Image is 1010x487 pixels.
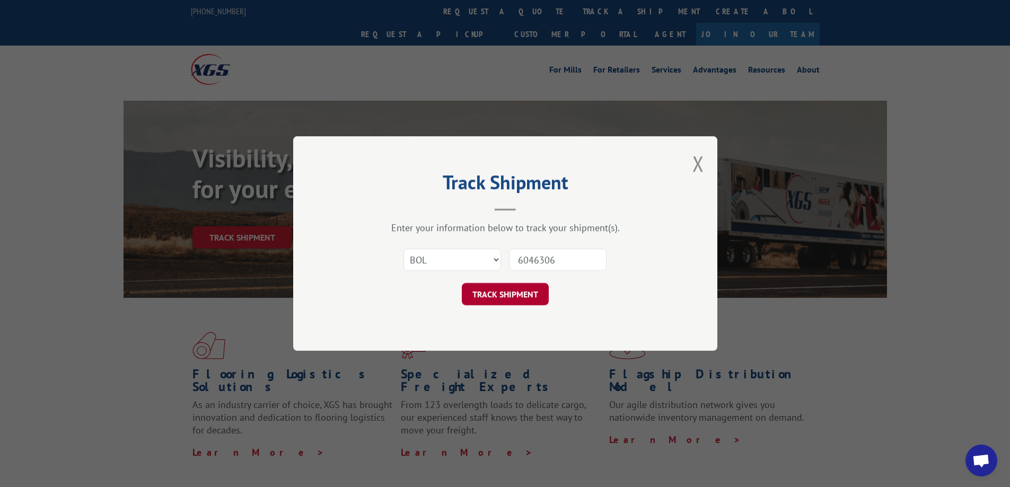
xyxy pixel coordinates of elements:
button: TRACK SHIPMENT [462,283,549,305]
input: Number(s) [509,249,607,271]
div: Open chat [965,445,997,476]
h2: Track Shipment [346,175,664,195]
div: Enter your information below to track your shipment(s). [346,222,664,234]
button: Close modal [692,149,704,178]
